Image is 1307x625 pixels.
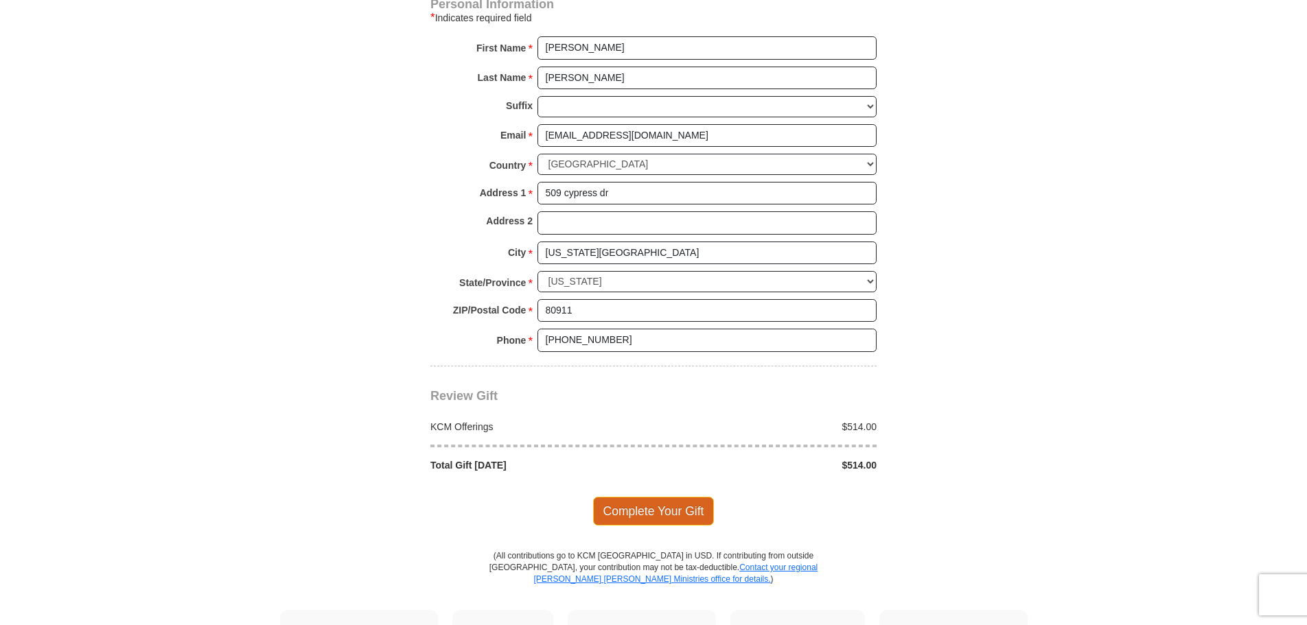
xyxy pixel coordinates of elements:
p: (All contributions go to KCM [GEOGRAPHIC_DATA] in USD. If contributing from outside [GEOGRAPHIC_D... [489,550,818,610]
strong: Suffix [506,96,533,115]
strong: City [508,243,526,262]
div: Total Gift [DATE] [424,458,654,472]
div: KCM Offerings [424,420,654,434]
span: Review Gift [430,389,498,403]
strong: Address 1 [480,183,527,202]
span: Complete Your Gift [593,497,715,526]
strong: First Name [476,38,526,58]
strong: ZIP/Postal Code [453,300,527,320]
div: $514.00 [653,458,884,472]
div: $514.00 [653,420,884,434]
strong: Country [489,156,527,175]
strong: Phone [497,331,527,350]
div: Indicates required field [430,10,877,26]
strong: Last Name [478,68,527,87]
strong: Email [500,126,526,145]
strong: State/Province [459,273,526,292]
strong: Address 2 [486,211,533,231]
